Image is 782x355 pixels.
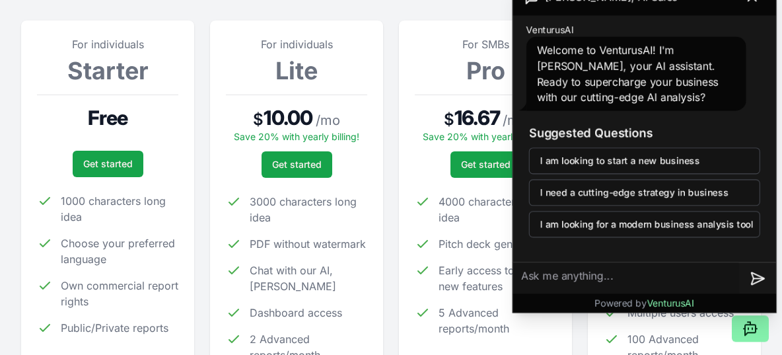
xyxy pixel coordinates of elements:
a: Get started [73,151,143,177]
span: Save 20% with yearly billing! [234,131,359,142]
span: Welcome to VenturusAI! I'm [PERSON_NAME], your AI assistant. Ready to supercharge your business w... [537,43,719,104]
p: For SMBs [415,36,556,52]
p: For individuals [37,36,178,52]
span: 10.00 [264,106,312,130]
span: Dashboard access [250,305,342,321]
span: Pitch deck generation [439,236,547,252]
h3: Pro [415,58,556,84]
span: 4000 characters long idea [439,194,556,225]
span: / mo [503,111,527,130]
button: I am looking for a modern business analysis tool [529,211,760,237]
span: 16.67 [454,106,500,130]
p: Powered by [594,296,694,309]
span: / mo [316,111,340,130]
span: Chat with our AI, [PERSON_NAME] [250,262,367,294]
span: VenturusAI [647,297,694,308]
span: PDF without watermark [250,236,366,252]
span: 1000 characters long idea [61,193,178,225]
h3: Starter [37,58,178,84]
h3: Lite [226,58,367,84]
span: $ [444,109,454,130]
span: Public/Private reports [61,320,168,336]
span: Choose your preferred language [61,235,178,267]
p: For individuals [226,36,367,52]
button: I am looking to start a new business [529,147,760,174]
span: Early access to major new features [439,262,556,294]
span: 3000 characters long idea [250,194,367,225]
span: $ [253,109,264,130]
span: Own commercial report rights [61,278,178,309]
button: I need a cutting-edge strategy in business [529,179,760,206]
h3: Suggested Questions [529,124,760,142]
a: Get started [262,151,332,178]
span: Save 20% with yearly billing! [423,131,548,142]
span: Free [88,106,128,130]
span: VenturusAI [526,23,574,36]
span: 5 Advanced reports/month [439,305,556,336]
a: Get started [450,151,521,178]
